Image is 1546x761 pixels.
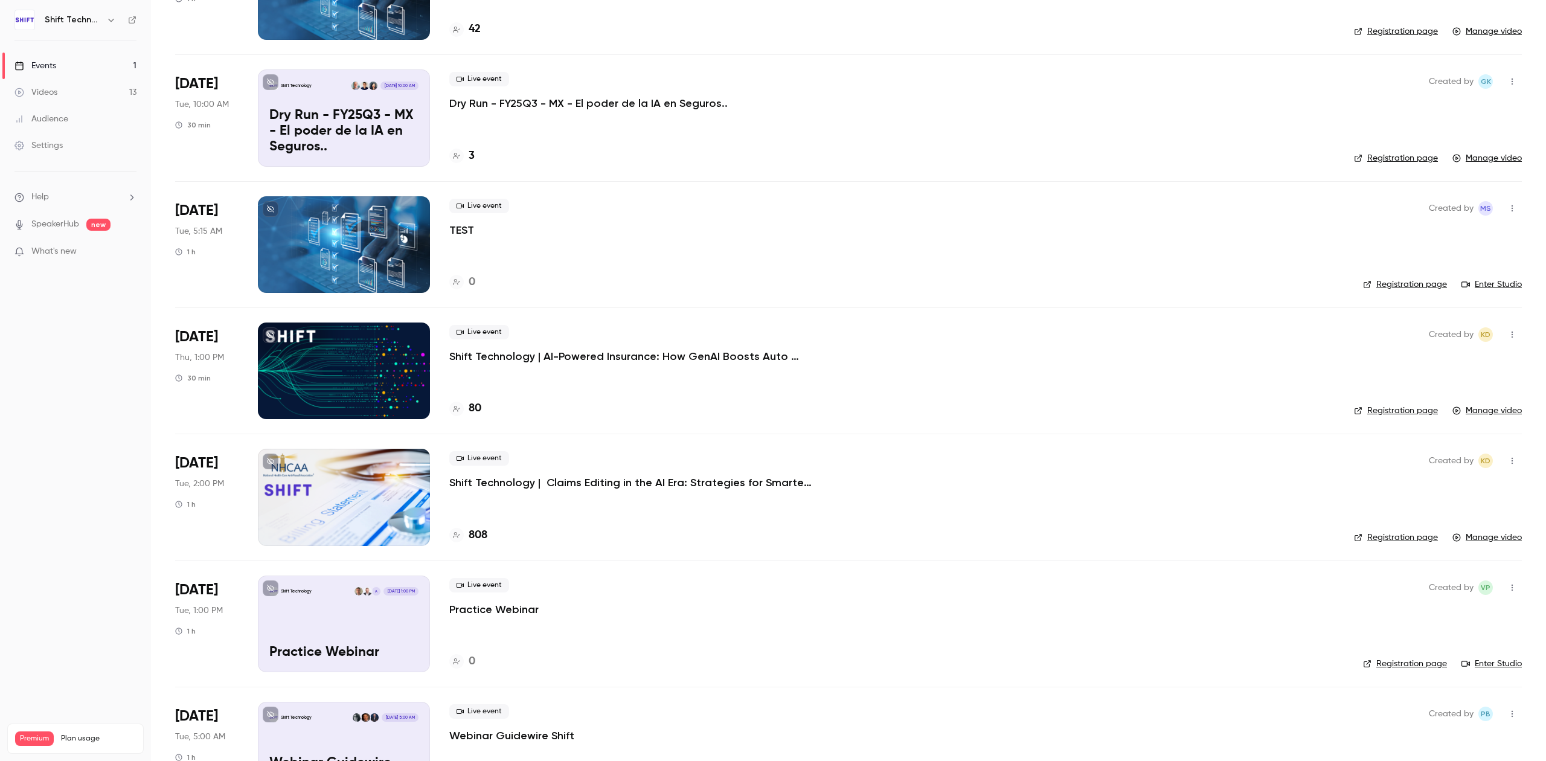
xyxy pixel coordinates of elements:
[449,728,574,743] a: Webinar Guidewire Shift
[449,349,812,364] a: Shift Technology | AI-Powered Insurance: How GenAI Boosts Auto Subro
[175,605,223,617] span: Tue, 1:00 PM
[449,653,475,670] a: 0
[1481,327,1490,342] span: KD
[1354,25,1438,37] a: Registration page
[1481,74,1491,89] span: GK
[31,245,77,258] span: What's new
[269,108,419,155] p: Dry Run - FY25Q3 - MX - El poder de la IA en Seguros..
[1429,327,1474,342] span: Created by
[175,74,218,94] span: [DATE]
[175,120,211,130] div: 30 min
[449,527,487,544] a: 808
[175,626,196,636] div: 1 h
[449,96,728,111] a: Dry Run - FY25Q3 - MX - El poder de la IA en Seguros..
[1480,201,1491,216] span: MS
[175,449,239,545] div: Jun 3 Tue, 2:00 PM (America/New York)
[175,576,239,672] div: Jun 3 Tue, 1:00 PM (America/New York)
[281,714,312,721] p: Shift Technology
[1363,278,1447,291] a: Registration page
[31,218,79,231] a: SpeakerHub
[449,325,509,339] span: Live event
[1481,454,1490,468] span: KD
[449,148,475,164] a: 3
[31,191,49,204] span: Help
[269,645,419,661] p: Practice Webinar
[363,587,371,596] img: Jesse Montgomery
[449,400,481,417] a: 80
[360,82,368,90] img: Alfredo Gudiño
[281,83,312,89] p: Shift Technology
[354,587,363,596] img: Mark Starinsky
[369,82,377,90] img: Daniela Sánchez
[1452,405,1522,417] a: Manage video
[361,713,370,722] img: Gerald Haryan
[14,140,63,152] div: Settings
[1429,454,1474,468] span: Created by
[175,352,224,364] span: Thu, 1:00 PM
[351,82,360,90] img: Alexander Villanueva
[1478,327,1493,342] span: Kristen DeLuca
[14,191,136,204] li: help-dropdown-opener
[175,731,225,743] span: Tue, 5:00 AM
[449,451,509,466] span: Live event
[175,98,229,111] span: Tue, 10:00 AM
[1478,74,1493,89] span: Gaud KROTOFF
[175,580,218,600] span: [DATE]
[469,274,475,291] h4: 0
[449,704,509,719] span: Live event
[1452,531,1522,544] a: Manage video
[86,219,111,231] span: new
[1452,152,1522,164] a: Manage video
[175,69,239,166] div: Aug 5 Tue, 10:00 AM (America/New York)
[1354,531,1438,544] a: Registration page
[449,223,474,237] a: TEST
[175,247,196,257] div: 1 h
[1478,707,1493,721] span: Pauline Babouhot
[380,82,418,90] span: [DATE] 10:00 AM
[111,748,117,755] span: 16
[469,527,487,544] h4: 808
[175,327,218,347] span: [DATE]
[469,400,481,417] h4: 80
[111,746,136,757] p: / 400
[175,201,218,220] span: [DATE]
[15,746,38,757] p: Videos
[281,588,312,594] p: Shift Technology
[1452,25,1522,37] a: Manage video
[175,454,218,473] span: [DATE]
[449,274,475,291] a: 0
[14,113,68,125] div: Audience
[175,707,218,726] span: [DATE]
[371,586,381,596] div: A
[370,713,379,722] img: Eric Brétéché
[1478,201,1493,216] span: Maite San Segundo Gil
[1354,405,1438,417] a: Registration page
[383,587,418,596] span: [DATE] 1:00 PM
[175,196,239,293] div: Aug 5 Tue, 11:15 AM (Europe/Madrid)
[175,225,222,237] span: Tue, 5:15 AM
[449,72,509,86] span: Live event
[15,731,54,746] span: Premium
[14,60,56,72] div: Events
[449,602,539,617] a: Practice Webinar
[175,323,239,419] div: Jun 26 Thu, 1:00 PM (America/New York)
[258,576,430,672] a: Practice WebinarShift TechnologyAJesse MontgomeryMark Starinsky[DATE] 1:00 PMPractice Webinar
[1461,278,1522,291] a: Enter Studio
[175,478,224,490] span: Tue, 2:00 PM
[449,475,812,490] a: Shift Technology | Claims Editing in the AI Era: Strategies for Smarter, Stronger Payment Integrity
[382,713,418,722] span: [DATE] 5:00 AM
[1354,152,1438,164] a: Registration page
[1461,658,1522,670] a: Enter Studio
[449,578,509,592] span: Live event
[469,148,475,164] h4: 3
[15,10,34,30] img: Shift Technology
[469,21,481,37] h4: 42
[1478,454,1493,468] span: Kristen DeLuca
[1429,74,1474,89] span: Created by
[45,14,101,26] h6: Shift Technology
